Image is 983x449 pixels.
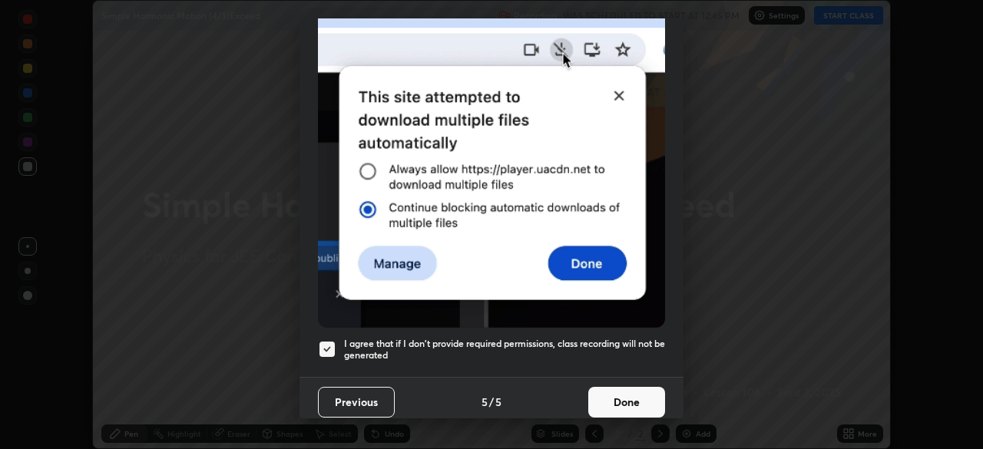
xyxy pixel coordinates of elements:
h4: 5 [495,394,501,410]
h5: I agree that if I don't provide required permissions, class recording will not be generated [344,338,665,362]
button: Previous [318,387,395,418]
h4: 5 [482,394,488,410]
button: Done [588,387,665,418]
h4: / [489,394,494,410]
